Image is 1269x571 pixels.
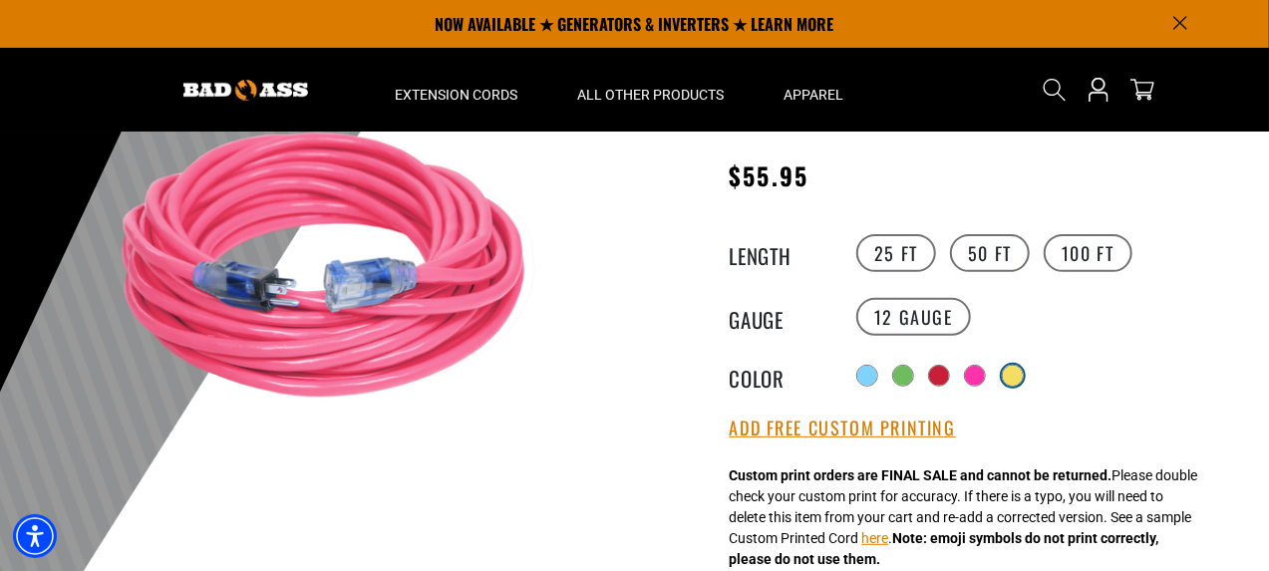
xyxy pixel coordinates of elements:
[1126,78,1158,102] a: cart
[730,363,829,389] legend: Color
[730,530,1159,567] strong: Note: emoji symbols do not print correctly, please do not use them.
[578,86,725,104] span: All Other Products
[755,48,874,132] summary: Apparel
[730,418,956,439] button: Add Free Custom Printing
[950,234,1030,272] label: 50 FT
[366,48,548,132] summary: Extension Cords
[730,240,829,266] legend: Length
[730,467,1112,483] strong: Custom print orders are FINAL SALE and cannot be returned.
[13,514,57,558] div: Accessibility Menu
[730,304,829,330] legend: Gauge
[785,86,844,104] span: Apparel
[396,86,518,104] span: Extension Cords
[730,465,1198,570] div: Please double check your custom print for accuracy. If there is a typo, you will need to delete t...
[730,157,808,193] span: $55.95
[548,48,755,132] summary: All Other Products
[96,33,576,513] img: Pink
[856,234,936,272] label: 25 FT
[856,298,971,336] label: 12 Gauge
[1044,234,1132,272] label: 100 FT
[1039,74,1071,106] summary: Search
[862,528,889,549] button: here
[1083,48,1114,132] a: Open this option
[183,80,308,101] img: Bad Ass Extension Cords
